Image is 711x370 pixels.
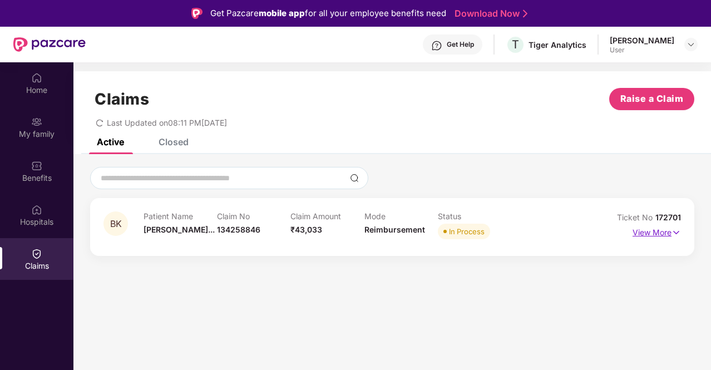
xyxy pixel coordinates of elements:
[144,225,215,234] span: [PERSON_NAME]...
[350,174,359,182] img: svg+xml;base64,PHN2ZyBpZD0iU2VhcmNoLTMyeDMyIiB4bWxucz0iaHR0cDovL3d3dy53My5vcmcvMjAwMC9zdmciIHdpZH...
[512,38,519,51] span: T
[633,224,681,239] p: View More
[620,92,684,106] span: Raise a Claim
[110,219,122,229] span: BK
[364,211,438,221] p: Mode
[438,211,511,221] p: Status
[31,248,42,259] img: svg+xml;base64,PHN2ZyBpZD0iQ2xhaW0iIHhtbG5zPSJodHRwOi8vd3d3LnczLm9yZy8yMDAwL3N2ZyIgd2lkdGg9IjIwIi...
[523,8,527,19] img: Stroke
[31,116,42,127] img: svg+xml;base64,PHN2ZyB3aWR0aD0iMjAiIGhlaWdodD0iMjAiIHZpZXdCb3g9IjAgMCAyMCAyMCIgZmlsbD0ibm9uZSIgeG...
[529,40,586,50] div: Tiger Analytics
[259,8,305,18] strong: mobile app
[431,40,442,51] img: svg+xml;base64,PHN2ZyBpZD0iSGVscC0zMngzMiIgeG1sbnM9Imh0dHA6Ly93d3cudzMub3JnLzIwMDAvc3ZnIiB3aWR0aD...
[31,72,42,83] img: svg+xml;base64,PHN2ZyBpZD0iSG9tZSIgeG1sbnM9Imh0dHA6Ly93d3cudzMub3JnLzIwMDAvc3ZnIiB3aWR0aD0iMjAiIG...
[210,7,446,20] div: Get Pazcare for all your employee benefits need
[217,225,260,234] span: 134258846
[447,40,474,49] div: Get Help
[617,213,655,222] span: Ticket No
[159,136,189,147] div: Closed
[144,211,217,221] p: Patient Name
[610,35,674,46] div: [PERSON_NAME]
[191,8,203,19] img: Logo
[610,46,674,55] div: User
[217,211,290,221] p: Claim No
[655,213,681,222] span: 172701
[455,8,524,19] a: Download Now
[609,88,694,110] button: Raise a Claim
[31,204,42,215] img: svg+xml;base64,PHN2ZyBpZD0iSG9zcGl0YWxzIiB4bWxucz0iaHR0cDovL3d3dy53My5vcmcvMjAwMC9zdmciIHdpZHRoPS...
[97,136,124,147] div: Active
[671,226,681,239] img: svg+xml;base64,PHN2ZyB4bWxucz0iaHR0cDovL3d3dy53My5vcmcvMjAwMC9zdmciIHdpZHRoPSIxNyIgaGVpZ2h0PSIxNy...
[95,90,149,108] h1: Claims
[96,118,103,127] span: redo
[290,225,322,234] span: ₹43,033
[290,211,364,221] p: Claim Amount
[449,226,485,237] div: In Process
[13,37,86,52] img: New Pazcare Logo
[107,118,227,127] span: Last Updated on 08:11 PM[DATE]
[31,160,42,171] img: svg+xml;base64,PHN2ZyBpZD0iQmVuZWZpdHMiIHhtbG5zPSJodHRwOi8vd3d3LnczLm9yZy8yMDAwL3N2ZyIgd2lkdGg9Ij...
[687,40,695,49] img: svg+xml;base64,PHN2ZyBpZD0iRHJvcGRvd24tMzJ4MzIiIHhtbG5zPSJodHRwOi8vd3d3LnczLm9yZy8yMDAwL3N2ZyIgd2...
[364,225,425,234] span: Reimbursement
